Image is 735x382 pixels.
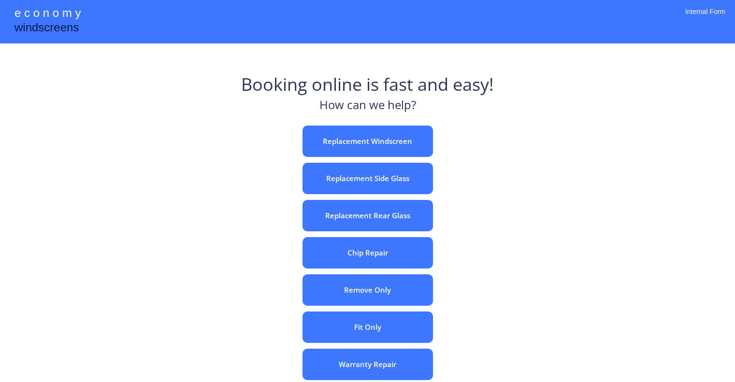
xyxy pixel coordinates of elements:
div: Internal Form [685,7,725,29]
button: Remove Only [303,274,433,306]
button: Replacement Rear Glass [303,200,433,231]
button: Warranty Repair [303,349,433,380]
div: Booking online is fast and easy! [241,72,494,97]
div: How can we help? [319,97,416,118]
div: windscreens [14,19,79,38]
button: Replacement Side Glass [303,163,433,194]
button: Replacement Windscreen [303,126,433,157]
div: e c o n o m y [14,5,81,23]
button: Chip Repair [303,237,433,269]
button: Fit Only [303,311,433,343]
